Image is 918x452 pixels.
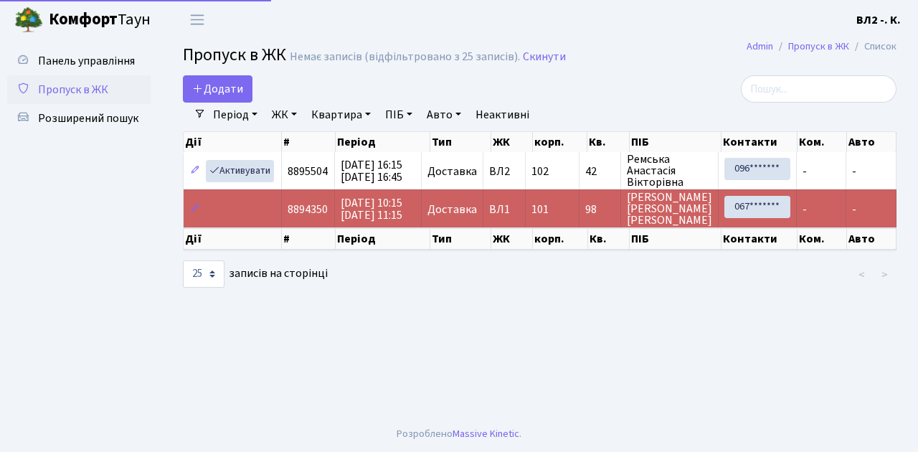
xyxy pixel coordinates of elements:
a: ПІБ [379,103,418,127]
b: Комфорт [49,8,118,31]
th: Період [336,132,430,152]
th: # [282,228,336,250]
th: ПІБ [630,132,721,152]
span: ВЛ2 [489,166,519,177]
select: записів на сторінці [183,260,224,288]
th: корп. [533,228,587,250]
span: Ремська Анастасія Вікторівна [627,154,712,188]
span: 98 [585,204,615,215]
span: Розширений пошук [38,110,138,126]
input: Пошук... [741,75,896,103]
a: Квартира [306,103,377,127]
th: # [282,132,336,152]
th: Період [336,228,430,250]
b: ВЛ2 -. К. [856,12,901,28]
a: Авто [421,103,467,127]
span: 8895504 [288,164,328,179]
img: logo.png [14,6,43,34]
th: Авто [847,228,896,250]
th: Дії [184,132,282,152]
span: ВЛ1 [489,204,519,215]
span: Таун [49,8,151,32]
a: Admin [747,39,773,54]
div: Розроблено . [397,426,521,442]
a: Пропуск в ЖК [788,39,849,54]
th: Кв. [587,132,629,152]
th: Тип [430,228,491,250]
span: 101 [531,202,549,217]
a: Додати [183,75,252,103]
th: корп. [533,132,587,152]
span: 8894350 [288,202,328,217]
li: Список [849,39,896,55]
th: Ком. [798,228,847,250]
th: Тип [430,132,491,152]
a: Пропуск в ЖК [7,75,151,104]
span: Пропуск в ЖК [38,82,108,98]
th: Ком. [798,132,847,152]
span: [DATE] 10:15 [DATE] 11:15 [341,195,402,223]
span: Панель управління [38,53,135,69]
th: Кв. [588,228,630,250]
th: ПІБ [630,228,721,250]
th: Дії [184,228,282,250]
span: Додати [192,81,243,97]
span: - [803,202,807,217]
button: Переключити навігацію [179,8,215,32]
a: ЖК [266,103,303,127]
th: ЖК [491,228,534,250]
span: - [803,164,807,179]
a: Massive Kinetic [453,426,519,441]
th: Контакти [721,132,798,152]
a: Скинути [523,50,566,64]
span: [DATE] 16:15 [DATE] 16:45 [341,157,402,185]
th: Контакти [721,228,798,250]
span: Доставка [427,204,477,215]
span: Пропуск в ЖК [183,42,286,67]
label: записів на сторінці [183,260,328,288]
th: ЖК [491,132,534,152]
nav: breadcrumb [725,32,918,62]
div: Немає записів (відфільтровано з 25 записів). [290,50,520,64]
span: 42 [585,166,615,177]
a: Панель управління [7,47,151,75]
span: - [852,202,856,217]
a: Період [207,103,263,127]
span: - [852,164,856,179]
a: Розширений пошук [7,104,151,133]
span: Доставка [427,166,477,177]
span: [PERSON_NAME] [PERSON_NAME] [PERSON_NAME] [627,192,712,226]
th: Авто [847,132,896,152]
a: Неактивні [470,103,535,127]
span: 102 [531,164,549,179]
a: ВЛ2 -. К. [856,11,901,29]
a: Активувати [206,160,274,182]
